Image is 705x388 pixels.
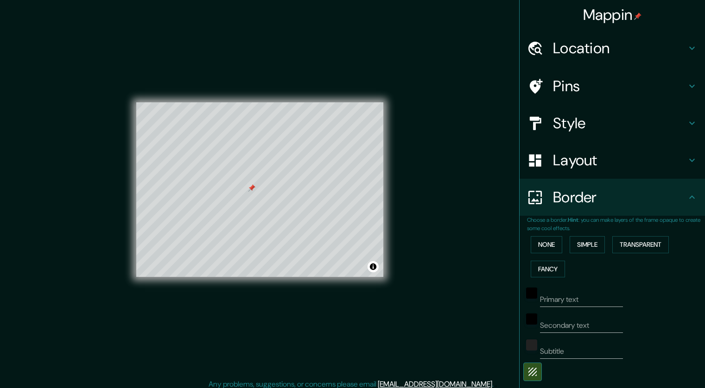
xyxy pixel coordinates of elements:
[570,236,605,253] button: Simple
[520,30,705,67] div: Location
[622,352,695,378] iframe: Help widget launcher
[526,288,537,299] button: black
[553,39,686,57] h4: Location
[527,216,705,232] p: Choose a border. : you can make layers of the frame opaque to create some cool effects.
[526,339,537,350] button: color-222222
[531,236,562,253] button: None
[634,13,641,20] img: pin-icon.png
[553,151,686,169] h4: Layout
[553,77,686,95] h4: Pins
[568,216,578,224] b: Hint
[531,261,565,278] button: Fancy
[520,105,705,142] div: Style
[520,179,705,216] div: Border
[612,236,669,253] button: Transparent
[553,188,686,207] h4: Border
[526,313,537,325] button: black
[520,68,705,105] div: Pins
[520,142,705,179] div: Layout
[553,114,686,132] h4: Style
[368,261,379,272] button: Toggle attribution
[583,6,642,24] h4: Mappin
